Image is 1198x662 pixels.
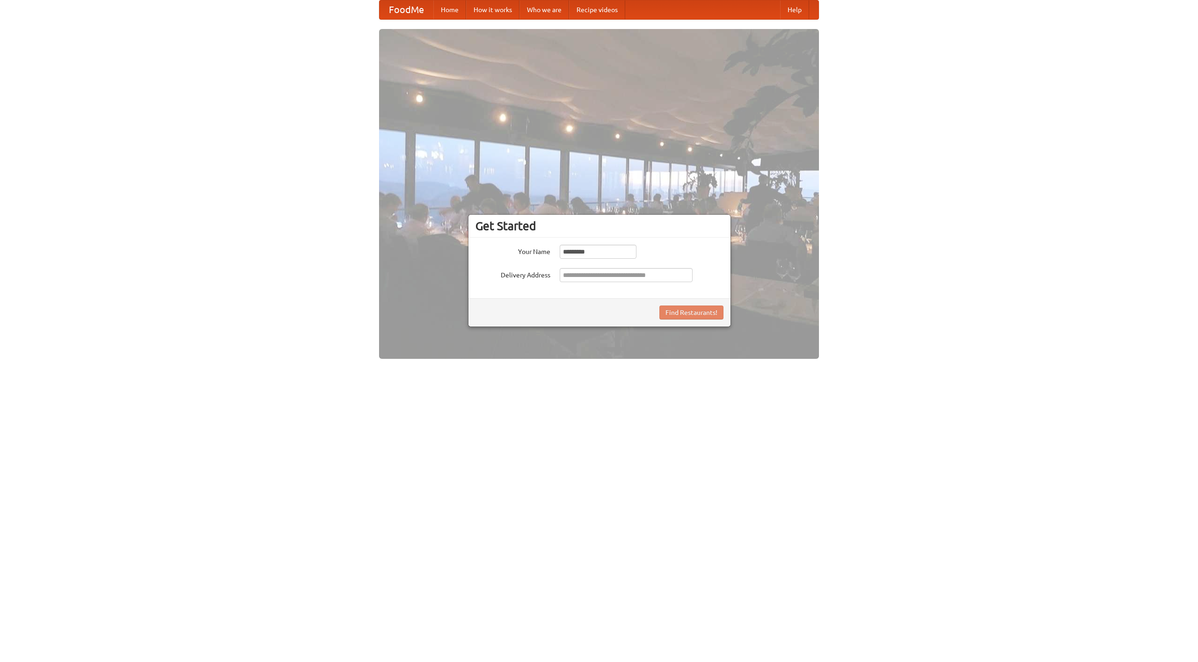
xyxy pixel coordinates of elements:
a: Who we are [519,0,569,19]
a: Recipe videos [569,0,625,19]
label: Delivery Address [475,268,550,280]
a: How it works [466,0,519,19]
button: Find Restaurants! [659,306,723,320]
label: Your Name [475,245,550,256]
a: Home [433,0,466,19]
a: FoodMe [380,0,433,19]
h3: Get Started [475,219,723,233]
a: Help [780,0,809,19]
